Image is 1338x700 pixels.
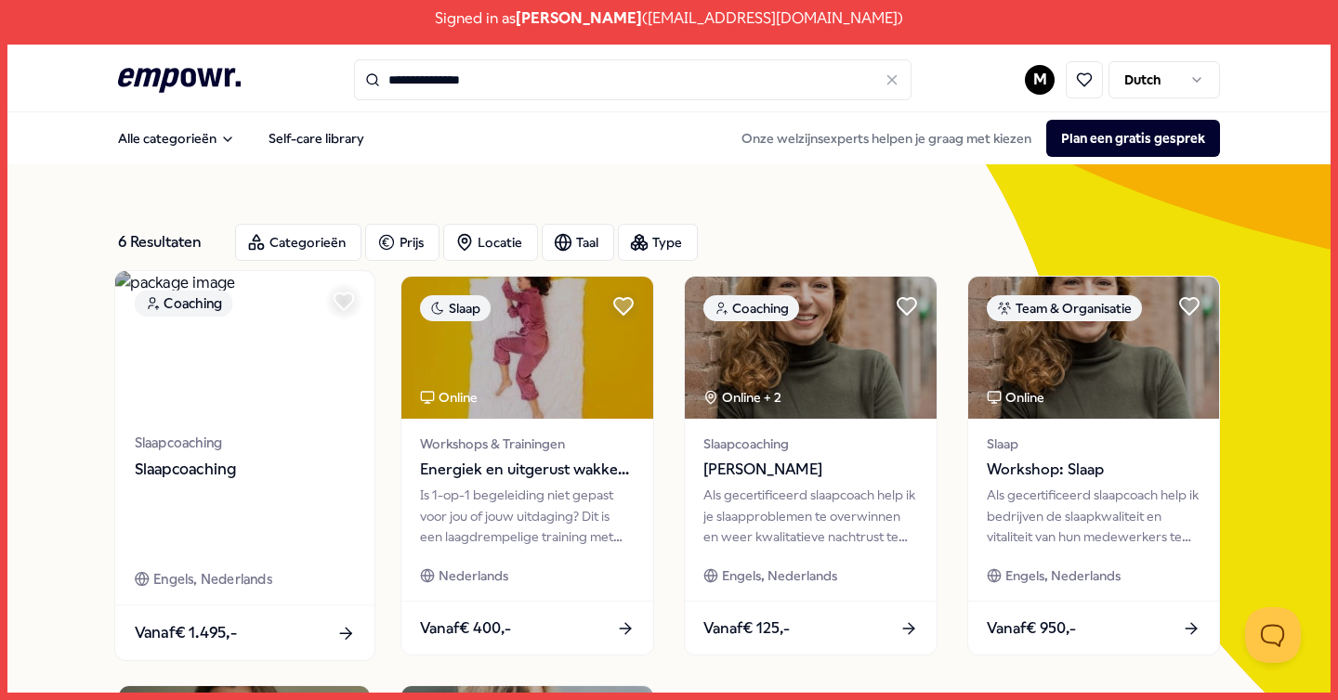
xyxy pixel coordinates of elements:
[420,485,635,547] div: Is 1-op-1 begeleiding niet gepast voor jou of jouw uitdaging? Dit is een laagdrempelige training ...
[1245,607,1301,663] iframe: Help Scout Beacon - Open
[103,120,379,157] nav: Main
[722,565,837,586] span: Engels, Nederlands
[114,270,375,662] a: package imageCoachingRegio [GEOGRAPHIC_DATA] SlaapcoachingSlaapcoachingEngels, NederlandsVanaf€ 1...
[420,458,635,482] span: Energiek en uitgerust wakker worden
[703,616,790,641] span: Vanaf € 125,-
[134,384,335,406] div: Regio [GEOGRAPHIC_DATA]
[703,485,918,547] div: Als gecertificeerd slaapcoach help ik je slaapproblemen te overwinnen en weer kwalitatieve nachtr...
[365,224,439,261] button: Prijs
[134,290,232,317] div: Coaching
[727,120,1220,157] div: Onze welzijnsexperts helpen je graag met kiezen
[103,120,250,157] button: Alle categorieën
[254,120,379,157] a: Self-care library
[134,433,355,454] span: Slaapcoaching
[401,277,653,419] img: package image
[235,224,361,261] button: Categorieën
[703,387,781,408] div: Online + 2
[420,434,635,454] span: Workshops & Trainingen
[987,387,1044,408] div: Online
[703,295,799,321] div: Coaching
[703,434,918,454] span: Slaapcoaching
[618,224,698,261] button: Type
[420,295,491,321] div: Slaap
[439,565,508,586] span: Nederlands
[967,276,1221,655] a: package imageTeam & OrganisatieOnlineSlaapWorkshop: SlaapAls gecertificeerd slaapcoach help ik be...
[1046,120,1220,157] button: Plan een gratis gesprek
[443,224,538,261] button: Locatie
[542,224,614,261] button: Taal
[987,485,1201,547] div: Als gecertificeerd slaapcoach help ik bedrijven de slaapkwaliteit en vitaliteit van hun medewerke...
[703,458,918,482] span: [PERSON_NAME]
[1005,565,1121,586] span: Engels, Nederlands
[153,568,272,590] span: Engels, Nederlands
[987,295,1142,321] div: Team & Organisatie
[987,458,1201,482] span: Workshop: Slaap
[987,434,1201,454] span: Slaap
[685,277,937,419] img: package image
[400,276,654,655] a: package imageSlaapOnlineWorkshops & TrainingenEnergiek en uitgerust wakker wordenIs 1-op-1 begele...
[134,621,236,645] span: Vanaf € 1.495,-
[420,387,478,408] div: Online
[420,616,511,641] span: Vanaf € 400,-
[987,616,1076,641] span: Vanaf € 950,-
[134,458,355,482] span: Slaapcoaching
[118,224,220,261] div: 6 Resultaten
[516,6,642,31] span: [PERSON_NAME]
[684,276,938,655] a: package imageCoachingOnline + 2Slaapcoaching[PERSON_NAME]Als gecertificeerd slaapcoach help ik je...
[354,59,912,100] input: Search for products, categories or subcategories
[968,277,1220,419] img: package image
[115,271,374,418] img: package image
[1025,65,1055,95] button: M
